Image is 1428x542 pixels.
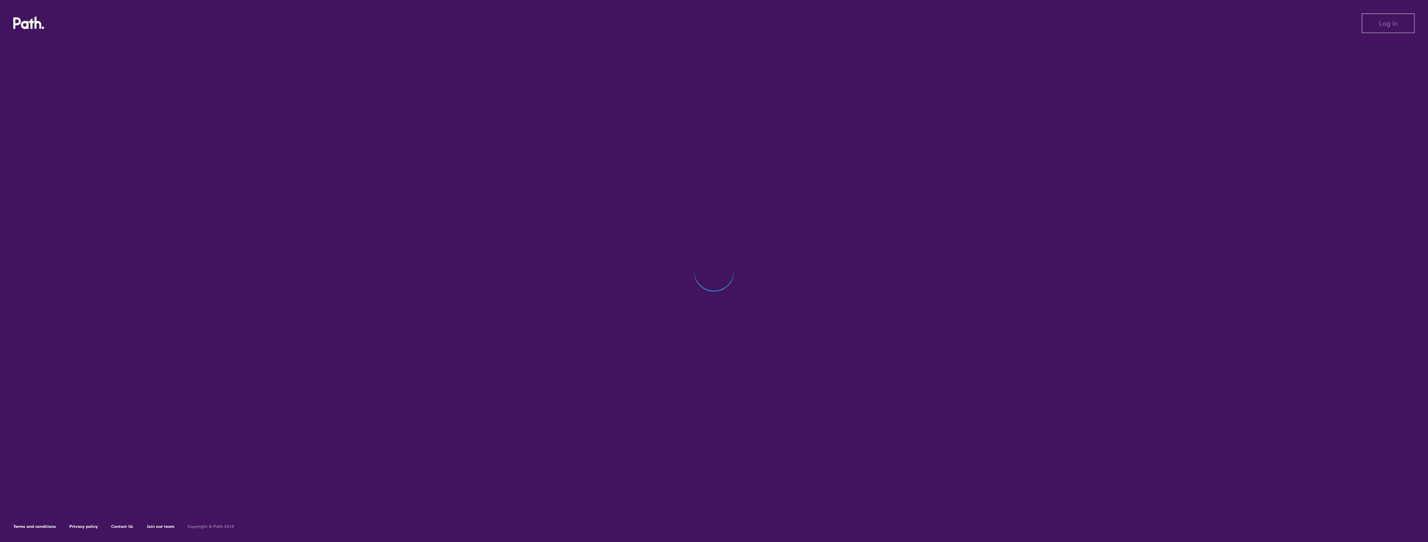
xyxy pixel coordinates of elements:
[1362,13,1415,33] button: Log in
[188,524,234,529] h6: Copyright © Path 2018
[111,524,133,529] a: Contact Us
[69,524,98,529] a: Privacy policy
[1379,20,1398,27] span: Log in
[13,524,56,529] a: Terms and conditions
[147,524,174,529] a: Join our team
